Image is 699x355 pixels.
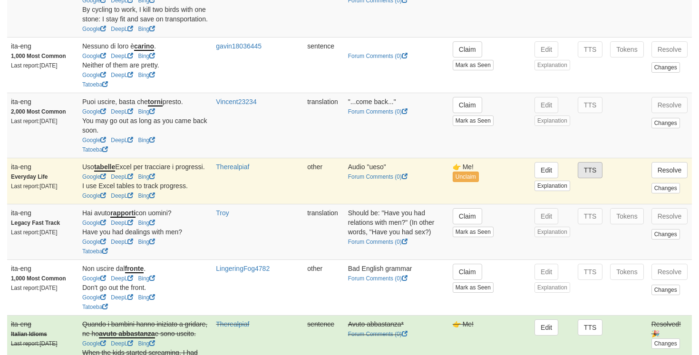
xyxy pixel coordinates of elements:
[82,275,106,282] a: Google
[82,320,207,338] span: Quando i bambini hanno iniziato a gridare, ne ho e sono uscito.
[111,294,133,301] a: DeepL
[11,97,75,106] div: ita-eng
[82,265,146,273] span: Non uscire dal .
[11,340,58,347] small: Last report: [DATE]
[348,275,408,282] a: Forum Comments (0)
[303,37,344,93] td: sentence
[111,173,133,180] a: DeepL
[11,264,75,273] div: ita-eng
[578,208,602,224] button: TTS
[138,192,155,199] a: Bing
[303,204,344,259] td: translation
[82,239,106,245] a: Google
[82,192,106,199] a: Google
[348,173,408,180] a: Forum Comments (0)
[344,204,449,259] td: Should be: "Have you had relations with men?" (In other words, "Have you had sex?)
[138,72,155,78] a: Bing
[148,98,163,106] u: torni
[111,26,133,32] a: DeepL
[453,115,494,126] button: Mark as Seen
[82,220,106,226] a: Google
[348,108,408,115] a: Forum Comments (0)
[651,208,688,224] button: Resolve
[534,97,558,113] button: Edit
[138,239,155,245] a: Bing
[303,158,344,204] td: other
[453,264,482,280] button: Claim
[82,248,108,255] a: Tatoeba
[11,53,66,59] strong: 1,000 Most Common
[216,163,249,171] a: Therealpiaf
[82,209,172,218] span: Hai avuto con uomini?
[111,275,133,282] a: DeepL
[138,108,155,115] a: Bing
[94,163,115,172] u: tabelle
[125,265,144,273] u: fronte
[82,116,208,135] div: You may go out as long as you came back soon.
[534,282,570,293] button: Explanation
[11,173,48,180] strong: Everyday Life
[138,340,155,347] a: Bing
[453,227,494,237] button: Mark as Seen
[82,72,106,78] a: Google
[651,183,680,193] button: Changes
[82,81,108,88] a: Tatoeba
[453,60,494,70] button: Mark as Seen
[11,118,58,125] small: Last report: [DATE]
[216,320,249,328] a: Therealpiaf
[11,162,75,172] div: ita-eng
[82,42,156,51] span: Nessuno di loro è .
[138,275,155,282] a: Bing
[534,181,570,191] button: Explanation
[216,42,262,50] a: gavin18036445
[610,264,643,280] button: Tokens
[111,137,133,144] a: DeepL
[82,181,208,191] div: I use Excel tables to track progress.
[82,173,106,180] a: Google
[111,239,133,245] a: DeepL
[578,97,602,113] button: TTS
[651,62,680,73] button: Changes
[348,53,408,59] a: Forum Comments (0)
[82,53,106,59] a: Google
[303,93,344,158] td: translation
[578,162,602,178] button: TTS
[82,294,106,301] a: Google
[138,294,155,301] a: Bing
[453,41,482,58] button: Claim
[303,259,344,315] td: other
[651,118,680,128] button: Changes
[82,137,106,144] a: Google
[578,319,602,336] button: TTS
[111,192,133,199] a: DeepL
[651,162,688,178] button: Resolve
[453,208,482,224] button: Claim
[453,97,482,113] button: Claim
[82,146,108,153] a: Tatoeba
[348,331,408,337] a: Forum Comments (0)
[11,62,58,69] small: Last report: [DATE]
[534,60,570,70] button: Explanation
[82,227,208,237] div: Have you had dealings with men?
[610,41,643,58] button: Tokens
[82,340,106,347] a: Google
[651,285,680,295] button: Changes
[534,162,558,178] button: Edit
[651,338,680,349] button: Changes
[344,93,449,158] td: "...come back..."
[578,41,602,58] button: TTS
[99,330,155,338] u: avuto abbastanza
[534,41,558,58] button: Edit
[82,283,208,292] div: Don't go out the front.
[82,163,205,172] span: Uso Excel per tracciare i progressi.
[453,162,527,172] div: 👉 Me!
[610,208,643,224] button: Tokens
[11,229,58,236] small: Last report: [DATE]
[534,208,558,224] button: Edit
[111,53,133,59] a: DeepL
[11,220,60,226] strong: Legacy Fast Track
[11,108,66,115] strong: 2,000 Most Common
[651,97,688,113] button: Resolve
[82,5,208,24] div: By cycling to work, I kill two birds with one stone: I stay fit and save on transportation.
[82,26,106,32] a: Google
